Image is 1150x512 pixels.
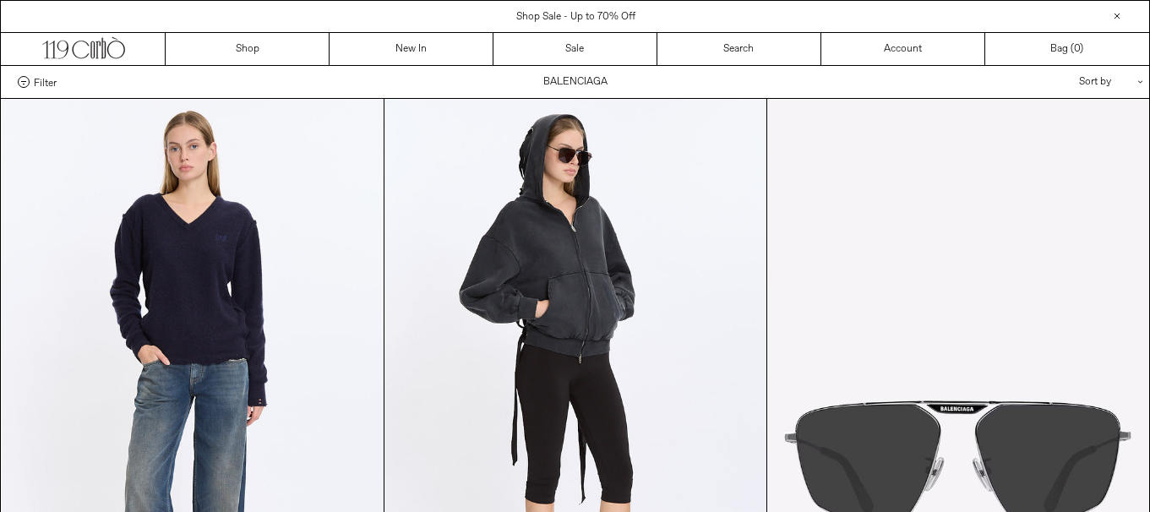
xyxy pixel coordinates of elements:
span: ) [1074,41,1083,57]
a: Search [657,33,821,65]
a: Shop [166,33,330,65]
a: Bag () [985,33,1149,65]
a: Sale [493,33,657,65]
a: Shop Sale - Up to 70% Off [516,10,635,24]
span: 0 [1074,42,1080,56]
span: Filter [34,76,57,88]
a: New In [330,33,493,65]
div: Sort by [980,66,1132,98]
a: Account [821,33,985,65]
